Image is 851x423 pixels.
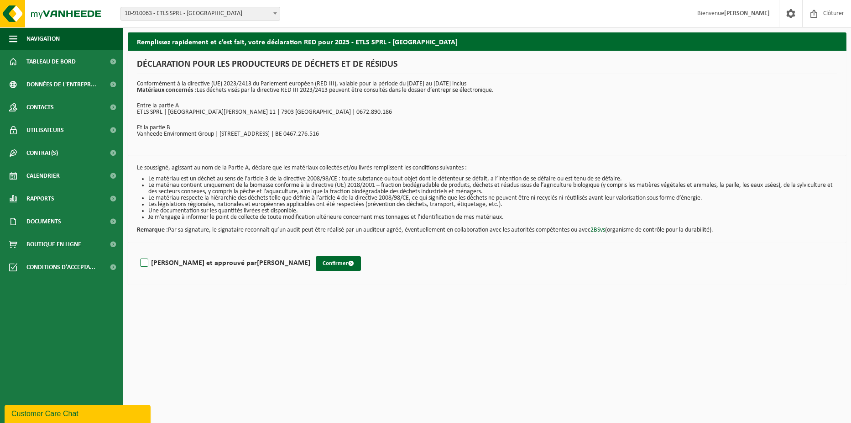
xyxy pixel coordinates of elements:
p: Conformément à la directive (UE) 2023/2413 du Parlement européen (RED III), valable pour la pério... [137,81,837,94]
span: Rapports [26,187,54,210]
label: [PERSON_NAME] et approuvé par [138,256,310,270]
strong: Remarque : [137,227,168,233]
span: 10-910063 - ETLS SPRL - CHAPELLE-À-WATTINES [120,7,280,21]
li: Une documentation sur les quantités livrées est disponible. [148,208,837,214]
p: Et la partie B [137,125,837,131]
span: Documents [26,210,61,233]
p: Entre la partie A [137,103,837,109]
span: Calendrier [26,164,60,187]
button: Confirmer [316,256,361,271]
strong: Matériaux concernés : [137,87,197,94]
span: Conditions d'accepta... [26,256,95,279]
span: Données de l'entrepr... [26,73,96,96]
li: Je m’engage à informer le point de collecte de toute modification ultérieure concernant mes tonna... [148,214,837,221]
a: 2BSvs [590,227,605,233]
span: Navigation [26,27,60,50]
span: Contrat(s) [26,142,58,164]
li: Les législations régionales, nationales et européennes applicables ont été respectées (prévention... [148,201,837,208]
span: Contacts [26,96,54,119]
p: Vanheede Environment Group | [STREET_ADDRESS] | BE 0467.276.516 [137,131,837,137]
span: 10-910063 - ETLS SPRL - CHAPELLE-À-WATTINES [121,7,280,20]
li: Le matériau respecte la hiérarchie des déchets telle que définie à l’article 4 de la directive 20... [148,195,837,201]
strong: [PERSON_NAME] [724,10,770,17]
p: Par sa signature, le signataire reconnaît qu’un audit peut être réalisé par un auditeur agréé, év... [137,221,837,233]
iframe: chat widget [5,403,152,423]
li: Le matériau contient uniquement de la biomasse conforme à la directive (UE) 2018/2001 – fraction ... [148,182,837,195]
span: Utilisateurs [26,119,64,142]
p: Le soussigné, agissant au nom de la Partie A, déclare que les matériaux collectés et/ou livrés re... [137,165,837,171]
h2: Remplissez rapidement et c’est fait, votre déclaration RED pour 2025 - ETLS SPRL - [GEOGRAPHIC_DATA] [128,32,846,50]
p: ETLS SPRL | [GEOGRAPHIC_DATA][PERSON_NAME] 11 | 7903 [GEOGRAPHIC_DATA] | 0672.890.186 [137,109,837,116]
span: Tableau de bord [26,50,76,73]
span: Boutique en ligne [26,233,81,256]
h1: DÉCLARATION POUR LES PRODUCTEURS DE DÉCHETS ET DE RÉSIDUS [137,60,837,74]
strong: [PERSON_NAME] [257,259,310,267]
li: Le matériau est un déchet au sens de l’article 3 de la directive 2008/98/CE : toute substance ou ... [148,176,837,182]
